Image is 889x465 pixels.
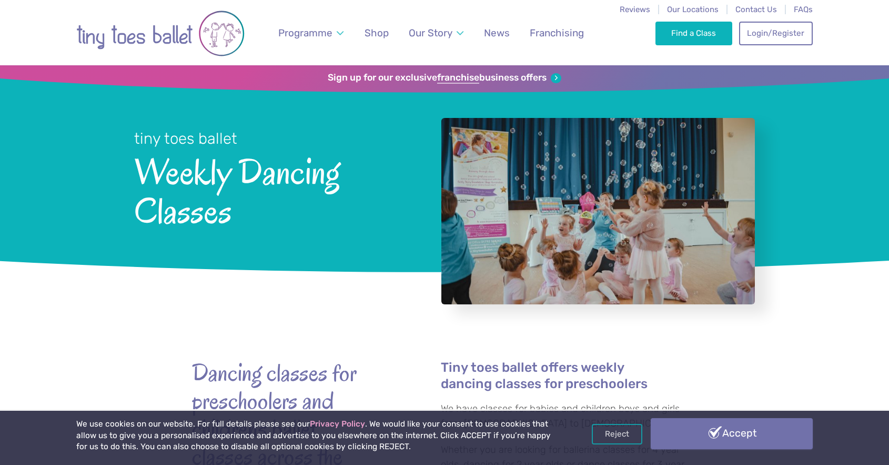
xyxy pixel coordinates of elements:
[134,130,237,147] small: tiny toes ballet
[278,27,332,39] span: Programme
[484,27,510,39] span: News
[409,27,452,39] span: Our Story
[479,21,514,45] a: News
[441,402,697,431] p: We have classes for babies and children boys and girls from [DEMOGRAPHIC_DATA] to [DEMOGRAPHIC_DA...
[794,5,813,14] a: FAQs
[441,359,697,392] h4: Tiny toes ballet offers weekly
[667,5,719,14] a: Our Locations
[360,21,394,45] a: Shop
[735,5,777,14] a: Contact Us
[134,149,413,231] span: Weekly Dancing Classes
[437,72,479,84] strong: franchise
[525,21,589,45] a: Franchising
[310,419,365,429] a: Privacy Policy
[739,22,813,45] a: Login/Register
[651,418,813,449] a: Accept
[530,27,584,39] span: Franchising
[592,424,642,444] a: Reject
[274,21,349,45] a: Programme
[441,378,648,392] a: dancing classes for preschoolers
[620,5,650,14] a: Reviews
[404,21,469,45] a: Our Story
[76,7,245,60] img: tiny toes ballet
[365,27,389,39] span: Shop
[328,72,561,84] a: Sign up for our exclusivefranchisebusiness offers
[76,419,555,453] p: We use cookies on our website. For full details please see our . We would like your consent to us...
[655,22,733,45] a: Find a Class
